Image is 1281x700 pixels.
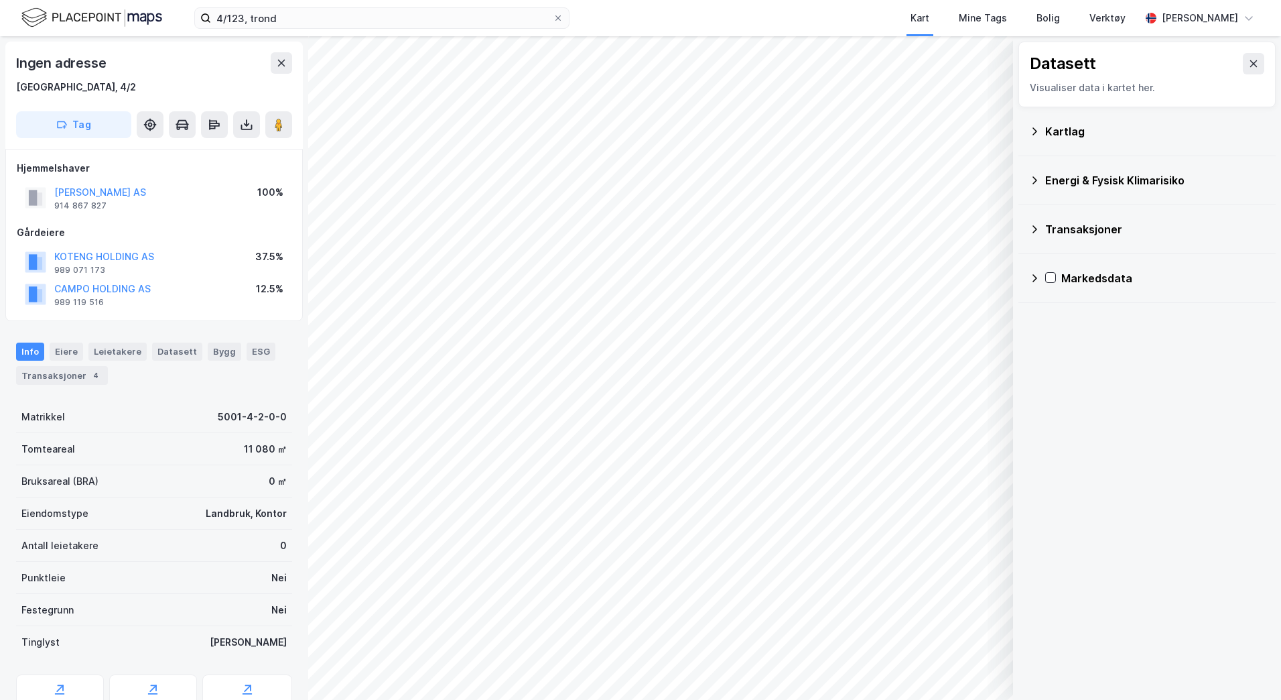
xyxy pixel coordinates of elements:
[218,409,287,425] div: 5001-4-2-0-0
[88,343,147,360] div: Leietakere
[89,369,103,382] div: 4
[1030,53,1096,74] div: Datasett
[244,441,287,457] div: 11 080 ㎡
[17,160,291,176] div: Hjemmelshaver
[208,343,241,360] div: Bygg
[21,538,98,554] div: Antall leietakere
[21,409,65,425] div: Matrikkel
[54,265,105,276] div: 989 071 173
[16,343,44,360] div: Info
[16,52,109,74] div: Ingen adresse
[16,111,131,138] button: Tag
[1214,636,1281,700] iframe: Chat Widget
[50,343,83,360] div: Eiere
[247,343,275,360] div: ESG
[255,249,283,265] div: 37.5%
[211,8,553,28] input: Søk på adresse, matrikkel, gårdeiere, leietakere eller personer
[1045,123,1265,139] div: Kartlag
[1045,221,1265,237] div: Transaksjoner
[959,10,1007,26] div: Mine Tags
[17,225,291,241] div: Gårdeiere
[16,366,108,385] div: Transaksjoner
[206,506,287,522] div: Landbruk, Kontor
[1030,80,1264,96] div: Visualiser data i kartet her.
[21,6,162,30] img: logo.f888ab2527a4732fd821a326f86c7f29.svg
[210,634,287,650] div: [PERSON_NAME]
[271,570,287,586] div: Nei
[21,602,74,618] div: Festegrunn
[256,281,283,297] div: 12.5%
[54,297,104,308] div: 989 119 516
[911,10,929,26] div: Kart
[21,473,98,489] div: Bruksareal (BRA)
[1036,10,1060,26] div: Bolig
[21,570,66,586] div: Punktleie
[1061,270,1265,286] div: Markedsdata
[21,634,60,650] div: Tinglyst
[269,473,287,489] div: 0 ㎡
[21,441,75,457] div: Tomteareal
[54,200,107,211] div: 914 867 827
[1162,10,1238,26] div: [PERSON_NAME]
[257,184,283,200] div: 100%
[152,343,202,360] div: Datasett
[21,506,88,522] div: Eiendomstype
[1045,172,1265,188] div: Energi & Fysisk Klimarisiko
[16,79,136,95] div: [GEOGRAPHIC_DATA], 4/2
[271,602,287,618] div: Nei
[1089,10,1126,26] div: Verktøy
[1214,636,1281,700] div: Kontrollprogram for chat
[280,538,287,554] div: 0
